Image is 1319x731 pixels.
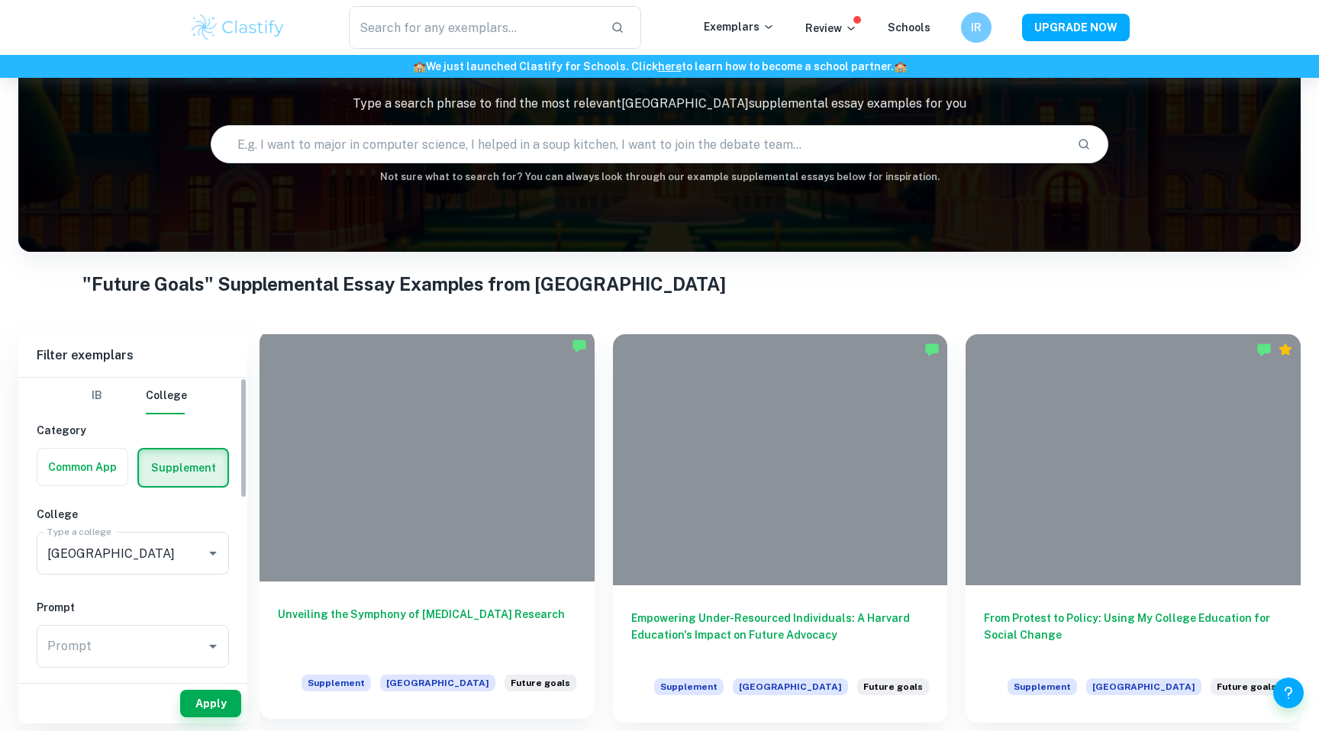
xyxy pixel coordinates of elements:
button: Open [202,636,224,657]
button: Open [202,543,224,564]
h6: Category [37,422,229,439]
span: 🏫 [894,60,907,72]
span: [GEOGRAPHIC_DATA] [1086,678,1201,695]
span: Future goals [1217,680,1276,694]
p: Review [805,20,857,37]
div: Filter type choice [79,378,187,414]
p: Type a search phrase to find the most relevant [GEOGRAPHIC_DATA] supplemental essay examples for you [18,95,1301,113]
div: How do you hope to use your Harvard education in the future? [505,675,576,700]
button: IR [961,12,992,43]
button: Apply [180,690,241,717]
p: Exemplars [704,18,775,35]
button: Help and Feedback [1273,678,1304,708]
div: Premium [1278,342,1293,357]
input: Search for any exemplars... [349,6,598,49]
img: Marked [924,342,940,357]
h6: IR [968,19,985,36]
span: Supplement [1008,678,1077,695]
a: Empowering Under-Resourced Individuals: A Harvard Education's Impact on Future AdvocacySupplement... [613,334,948,723]
span: Future goals [863,680,923,694]
img: Clastify logo [189,12,286,43]
button: Search [1071,131,1097,157]
span: Supplement [302,675,371,691]
input: E.g. I want to major in computer science, I helped in a soup kitchen, I want to join the debate t... [211,123,1065,166]
h6: Prompt [37,599,229,616]
button: IB [79,378,115,414]
span: Future goals [511,676,570,690]
img: Marked [1256,342,1272,357]
h6: College [37,506,229,523]
h6: Not sure what to search for? You can always look through our example supplemental essays below fo... [18,169,1301,185]
img: Marked [572,338,587,353]
h6: Empowering Under-Resourced Individuals: A Harvard Education's Impact on Future Advocacy [631,610,930,660]
button: Supplement [139,449,227,486]
a: here [658,60,682,72]
h6: We just launched Clastify for Schools. Click to learn how to become a school partner. [3,58,1316,75]
label: Type a college [47,525,111,538]
span: [GEOGRAPHIC_DATA] [380,675,495,691]
div: How you hope to use your college education [1211,678,1282,704]
span: [GEOGRAPHIC_DATA] [733,678,848,695]
h6: Filter exemplars [18,334,247,377]
a: Schools [888,21,930,34]
h1: "Future Goals" Supplemental Essay Examples from [GEOGRAPHIC_DATA] [82,270,1237,298]
span: Supplement [654,678,724,695]
div: How do you hope to use your Harvard education in the future? [857,678,929,704]
a: Unveiling the Symphony of [MEDICAL_DATA] ResearchSupplement[GEOGRAPHIC_DATA]How do you hope to us... [260,334,595,723]
h6: Unveiling the Symphony of [MEDICAL_DATA] Research [278,606,576,656]
button: College [146,378,187,414]
button: UPGRADE NOW [1022,14,1130,41]
button: Common App [37,449,127,485]
span: 🏫 [413,60,426,72]
h6: From Protest to Policy: Using My College Education for Social Change [984,610,1282,660]
a: From Protest to Policy: Using My College Education for Social ChangeSupplement[GEOGRAPHIC_DATA]Ho... [966,334,1301,723]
